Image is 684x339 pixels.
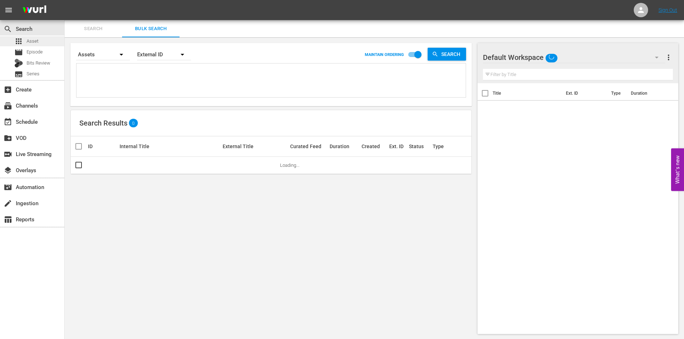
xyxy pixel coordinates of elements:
span: Asset [27,38,38,45]
div: Type [433,143,446,149]
div: Duration [330,143,359,149]
button: Search [428,48,466,61]
th: Duration [627,83,670,103]
p: MAINTAIN ORDERING [365,52,404,57]
th: Ext. ID [562,83,607,103]
div: Assets [76,44,130,65]
span: Ingestion [4,199,12,208]
span: Automation [4,183,12,192]
span: Create [4,85,12,94]
div: External Title [223,143,288,149]
span: Episode [27,48,43,56]
button: more_vert [664,49,673,66]
span: VOD [4,134,12,142]
span: Reports [4,215,12,224]
span: menu [4,6,13,14]
th: Title [493,83,562,103]
div: Bits Review [14,59,23,67]
div: Status [409,143,431,149]
div: Curated [290,143,308,149]
span: Search [438,48,466,61]
div: Ext. ID [389,143,407,149]
span: Bulk Search [126,25,175,33]
span: Episode [14,48,23,57]
span: Schedule [4,118,12,126]
span: Search Results [79,119,127,127]
button: Open Feedback Widget [671,148,684,191]
div: Created [362,143,387,149]
span: Live Streaming [4,150,12,159]
span: Search [69,25,118,33]
span: Bits Review [27,60,50,67]
span: Overlays [4,166,12,175]
a: Sign Out [659,7,677,13]
span: Channels [4,102,12,110]
span: Series [27,70,39,77]
span: 0 [129,121,138,126]
div: External ID [137,44,191,65]
span: Loading... [280,163,299,168]
div: ID [88,143,117,149]
span: more_vert [664,53,673,62]
span: Series [14,70,23,79]
span: Search [4,25,12,33]
div: Feed [310,143,327,149]
div: Default Workspace [483,47,665,67]
img: ans4CAIJ8jUAAAAAAAAAAAAAAAAAAAAAAAAgQb4GAAAAAAAAAAAAAAAAAAAAAAAAJMjXAAAAAAAAAAAAAAAAAAAAAAAAgAT5G... [17,2,52,19]
div: Internal Title [120,143,220,149]
span: Asset [14,37,23,46]
th: Type [607,83,627,103]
